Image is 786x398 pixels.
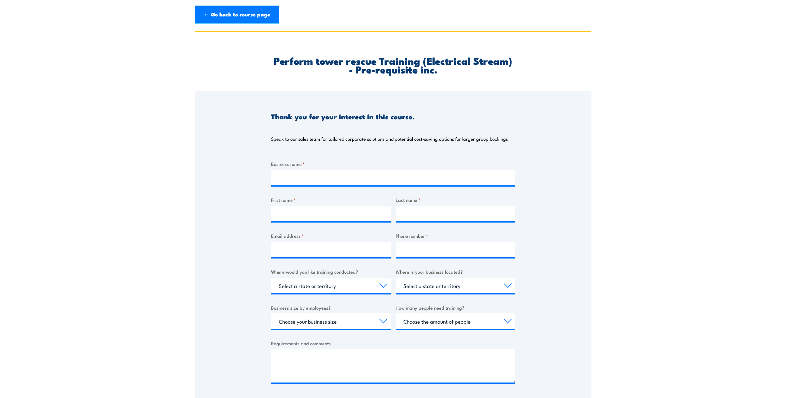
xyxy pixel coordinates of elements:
label: Where would you like training conducted? [271,268,391,275]
p: Speak to our sales team for tailored corporate solutions and potential cost-saving options for la... [271,136,508,142]
label: Last name [396,196,515,203]
label: Email address [271,232,391,239]
label: Requirements and comments [271,340,515,347]
label: Business size by employees? [271,304,391,311]
h3: Thank you for your interest in this course. [271,113,415,120]
label: First name [271,196,391,203]
label: Where is your business located? [396,268,515,275]
label: Business name [271,160,515,167]
label: Phone number [396,232,515,239]
a: ← Go back to course page [195,6,279,24]
h2: Perform tower rescue Training (Electrical Stream) - Pre-requisite inc. [271,56,515,73]
label: How many people need training? [396,304,515,311]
